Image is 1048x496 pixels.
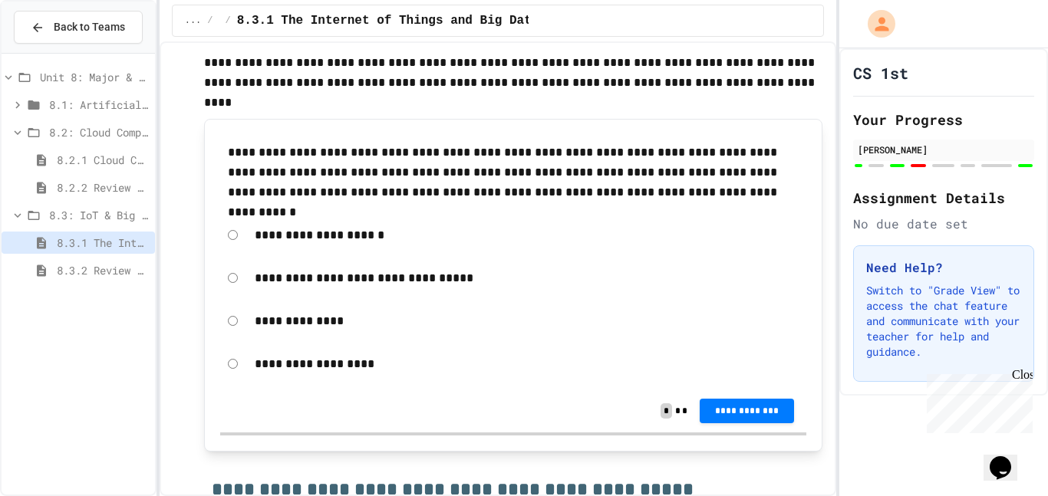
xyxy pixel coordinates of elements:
[49,124,149,140] span: 8.2: Cloud Computing
[853,187,1034,209] h2: Assignment Details
[57,262,149,278] span: 8.3.2 Review - The Internet of Things and Big Data
[852,6,899,41] div: My Account
[57,152,149,168] span: 8.2.1 Cloud Computing: Transforming the Digital World
[921,368,1033,433] iframe: chat widget
[49,207,149,223] span: 8.3: IoT & Big Data
[40,69,149,85] span: Unit 8: Major & Emerging Technologies
[853,215,1034,233] div: No due date set
[207,15,213,27] span: /
[185,15,202,27] span: ...
[57,179,149,195] span: 8.2.2 Review - Cloud Computing
[866,258,1021,277] h3: Need Help?
[57,235,149,251] span: 8.3.1 The Internet of Things and Big Data: Our Connected Digital World
[853,109,1034,130] h2: Your Progress
[6,6,106,97] div: Chat with us now!Close
[14,11,143,44] button: Back to Teams
[853,62,908,84] h1: CS 1st
[866,283,1021,360] p: Switch to "Grade View" to access the chat feature and communicate with your teacher for help and ...
[984,435,1033,481] iframe: chat widget
[54,19,125,35] span: Back to Teams
[237,11,753,30] span: 8.3.1 The Internet of Things and Big Data: Our Connected Digital World
[858,143,1030,156] div: [PERSON_NAME]
[226,15,231,27] span: /
[49,97,149,113] span: 8.1: Artificial Intelligence Basics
